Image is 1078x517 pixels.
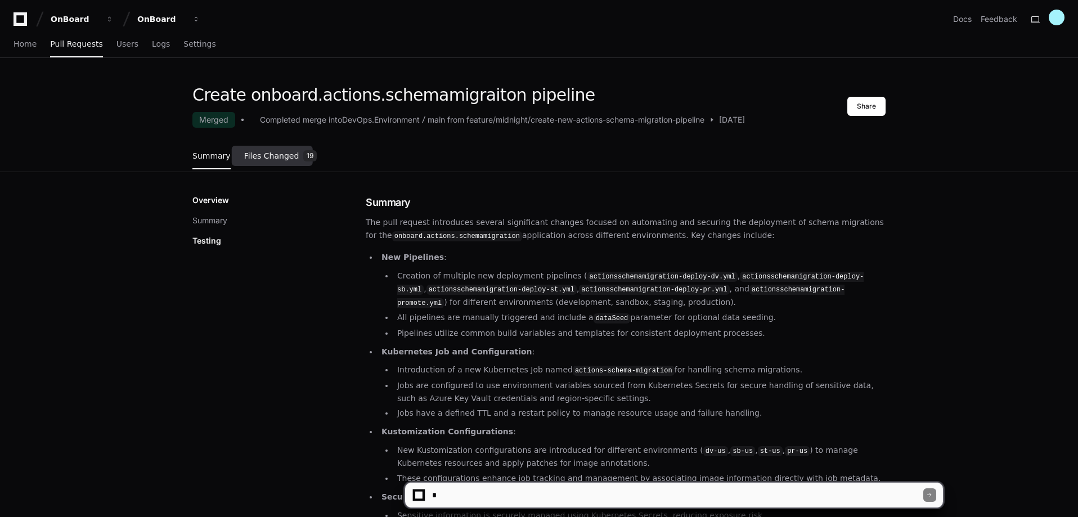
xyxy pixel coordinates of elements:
button: Feedback [981,14,1017,25]
li: Creation of multiple new deployment pipelines ( , , , , and ) for different environments (develop... [394,269,886,309]
code: st-us [758,446,783,456]
code: onboard.actions.schemamigration [392,231,522,241]
div: DevOps.Environment [342,114,420,125]
div: OnBoard [51,14,99,25]
div: Completed merge into [260,114,342,125]
span: Files Changed [244,152,299,159]
span: 19 [303,150,317,161]
span: Settings [183,41,215,47]
a: Settings [183,32,215,57]
span: Summary [192,152,231,159]
div: main from feature/midnight/create-new-actions-schema-migration-pipeline [428,114,704,125]
strong: Kubernetes Job and Configuration [381,347,532,356]
code: actionsschemamigration-deploy-pr.yml [579,285,729,295]
span: [DATE] [719,114,745,125]
code: dataSeed [594,313,631,323]
a: Logs [152,32,170,57]
code: actionsschemamigration-deploy-dv.yml [587,272,738,282]
strong: Kustomization Configurations [381,427,513,436]
code: dv-us [703,446,728,456]
p: : [381,425,886,438]
p: : [381,345,886,358]
a: Docs [953,14,972,25]
span: Logs [152,41,170,47]
div: OnBoard [137,14,186,25]
code: sb-us [730,446,755,456]
li: Pipelines utilize common build variables and templates for consistent deployment processes. [394,327,886,340]
code: actionsschemamigration-promote.yml [397,285,845,308]
span: Users [116,41,138,47]
p: The pull request introduces several significant changes focused on automating and securing the de... [366,216,886,242]
button: OnBoard [133,9,205,29]
li: All pipelines are manually triggered and include a parameter for optional data seeding. [394,311,886,325]
code: pr-us [785,446,810,456]
li: Introduction of a new Kubernetes Job named for handling schema migrations. [394,363,886,377]
li: Jobs have a defined TTL and a restart policy to manage resource usage and failure handling. [394,407,886,420]
strong: New Pipelines [381,253,444,262]
li: New Kustomization configurations are introduced for different environments ( , , , ) to manage Ku... [394,444,886,470]
strong: Security Enhancements [381,492,486,501]
h1: Create onboard.actions.schemamigraiton pipeline [192,85,745,105]
p: Testing [192,235,221,246]
a: Pull Requests [50,32,102,57]
button: OnBoard [46,9,118,29]
p: Overview [192,195,229,206]
code: actionsschemamigration-deploy-st.yml [426,285,577,295]
a: Home [14,32,37,57]
li: These configurations enhance job tracking and management by associating image information directl... [394,472,886,485]
span: Home [14,41,37,47]
p: : [381,251,886,264]
p: : [381,491,886,503]
a: Users [116,32,138,57]
button: Share [847,97,886,116]
button: Summary [192,215,227,226]
h1: Summary [366,195,886,210]
span: Pull Requests [50,41,102,47]
li: Jobs are configured to use environment variables sourced from Kubernetes Secrets for secure handl... [394,379,886,405]
div: Merged [192,112,235,128]
code: actions-schema-migration [573,366,675,376]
